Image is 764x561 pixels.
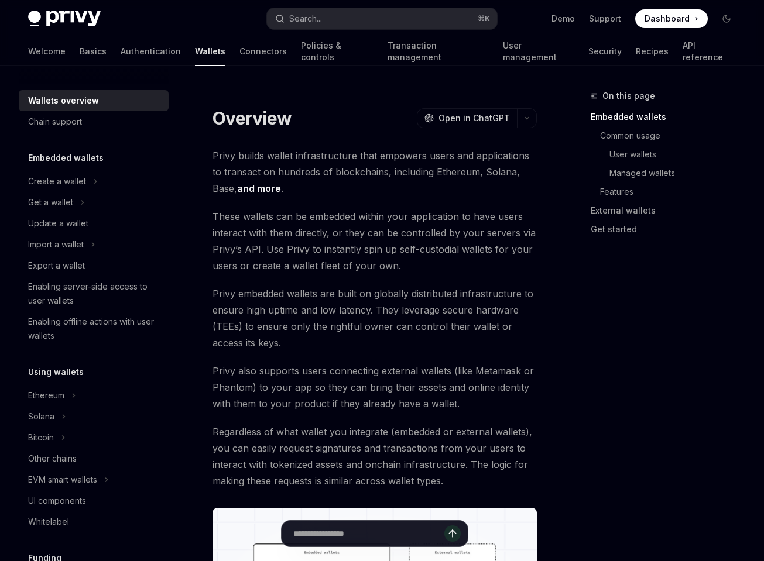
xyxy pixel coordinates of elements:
div: Import a wallet [28,238,84,252]
a: and more [237,183,281,195]
span: Open in ChatGPT [438,112,510,124]
button: Toggle Bitcoin section [19,427,169,448]
a: Recipes [636,37,669,66]
a: User wallets [591,145,745,164]
div: Whitelabel [28,515,69,529]
h5: Using wallets [28,365,84,379]
a: UI components [19,490,169,511]
a: Welcome [28,37,66,66]
img: dark logo [28,11,101,27]
div: Export a wallet [28,259,85,273]
div: Search... [289,12,322,26]
span: On this page [602,89,655,103]
a: Common usage [591,126,745,145]
div: Update a wallet [28,216,88,230]
a: Other chains [19,448,169,469]
div: Chain support [28,115,82,129]
div: EVM smart wallets [28,473,97,487]
a: Whitelabel [19,511,169,532]
div: Bitcoin [28,431,54,445]
a: User management [503,37,574,66]
div: Ethereum [28,388,64,402]
a: Wallets overview [19,90,169,111]
a: Dashboard [635,9,708,28]
a: Basics [80,37,107,66]
button: Open search [267,8,496,29]
a: Security [588,37,622,66]
a: Get started [591,220,745,239]
div: Wallets overview [28,94,99,108]
a: Authentication [121,37,181,66]
a: Policies & controls [301,37,374,66]
a: Export a wallet [19,255,169,276]
a: API reference [683,37,736,66]
span: Regardless of what wallet you integrate (embedded or external wallets), you can easily request si... [213,424,537,489]
a: Enabling server-side access to user wallets [19,276,169,311]
a: Connectors [239,37,287,66]
div: Enabling offline actions with user wallets [28,315,162,343]
button: Toggle Create a wallet section [19,171,169,192]
button: Toggle Ethereum section [19,385,169,406]
a: Features [591,183,745,201]
button: Toggle Import a wallet section [19,234,169,255]
button: Open in ChatGPT [417,108,517,128]
div: UI components [28,494,86,508]
div: Other chains [28,452,77,466]
span: These wallets can be embedded within your application to have users interact with them directly, ... [213,208,537,274]
h5: Embedded wallets [28,151,104,165]
button: Toggle Get a wallet section [19,192,169,213]
h1: Overview [213,108,292,129]
span: Privy builds wallet infrastructure that empowers users and applications to transact on hundreds o... [213,147,537,197]
span: Dashboard [645,13,690,25]
span: Privy embedded wallets are built on globally distributed infrastructure to ensure high uptime and... [213,285,537,351]
button: Send message [444,525,461,542]
a: Managed wallets [591,164,745,183]
div: Solana [28,409,54,424]
a: Enabling offline actions with user wallets [19,311,169,346]
span: Privy also supports users connecting external wallets (like Metamask or Phantom) to your app so t... [213,363,537,412]
a: Chain support [19,111,169,132]
div: Create a wallet [28,174,86,188]
a: Update a wallet [19,213,169,234]
button: Toggle dark mode [717,9,736,28]
a: Wallets [195,37,225,66]
div: Get a wallet [28,195,73,209]
span: ⌘ K [478,14,490,23]
a: Transaction management [388,37,488,66]
a: Embedded wallets [591,108,745,126]
div: Enabling server-side access to user wallets [28,280,162,308]
button: Toggle EVM smart wallets section [19,469,169,490]
a: External wallets [591,201,745,220]
a: Demo [551,13,575,25]
button: Toggle Solana section [19,406,169,427]
input: Ask a question... [293,521,444,546]
a: Support [589,13,621,25]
